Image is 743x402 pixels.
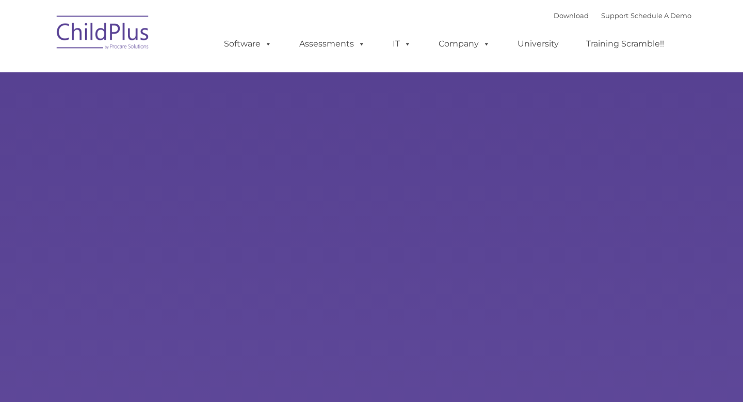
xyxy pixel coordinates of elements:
a: Support [601,11,628,20]
a: Download [554,11,589,20]
a: Software [214,34,282,54]
a: IT [382,34,422,54]
a: University [507,34,569,54]
a: Company [428,34,500,54]
font: | [554,11,691,20]
a: Schedule A Demo [631,11,691,20]
a: Training Scramble!! [576,34,674,54]
img: ChildPlus by Procare Solutions [52,8,155,60]
a: Assessments [289,34,376,54]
